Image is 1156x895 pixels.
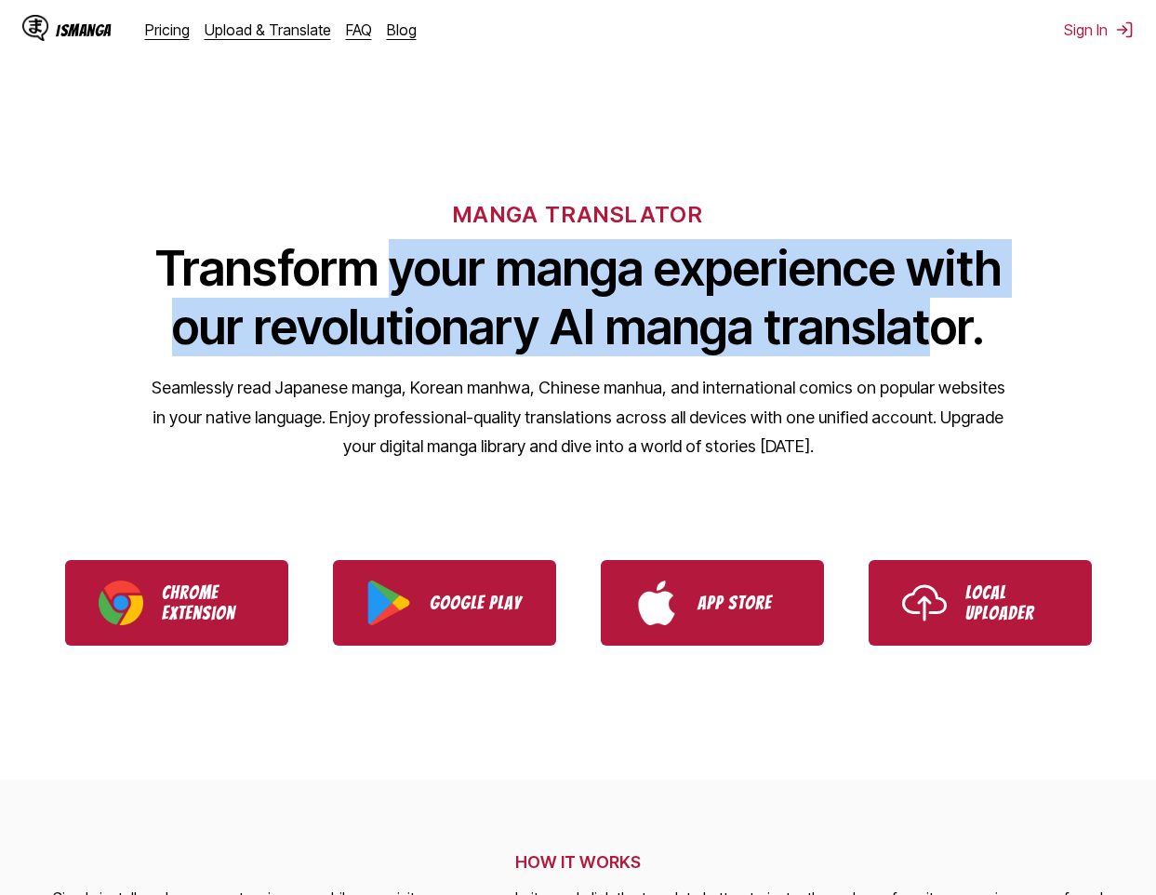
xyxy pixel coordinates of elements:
h1: Transform your manga experience with our revolutionary AI manga translator. [151,239,1006,356]
p: Google Play [430,593,523,613]
a: Upload & Translate [205,20,331,39]
a: IsManga LogoIsManga [22,15,145,45]
p: Seamlessly read Japanese manga, Korean manhwa, Chinese manhua, and international comics on popula... [151,373,1006,461]
a: Download IsManga from Google Play [333,560,556,646]
img: App Store logo [634,581,679,625]
a: FAQ [346,20,372,39]
p: Local Uploader [965,582,1058,623]
img: Upload icon [902,581,947,625]
a: Download IsManga Chrome Extension [65,560,288,646]
p: App Store [698,593,791,613]
img: Chrome logo [99,581,143,625]
img: IsManga Logo [22,15,48,41]
h2: HOW IT WORKS [22,852,1134,872]
img: Sign out [1115,20,1134,39]
a: Pricing [145,20,190,39]
img: Google Play logo [366,581,411,625]
a: Blog [387,20,417,39]
button: Sign In [1064,20,1134,39]
p: Chrome Extension [162,582,255,623]
a: Download IsManga from App Store [601,560,824,646]
a: Use IsManga Local Uploader [869,560,1092,646]
div: IsManga [56,21,112,39]
h6: MANGA TRANSLATOR [453,201,703,228]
